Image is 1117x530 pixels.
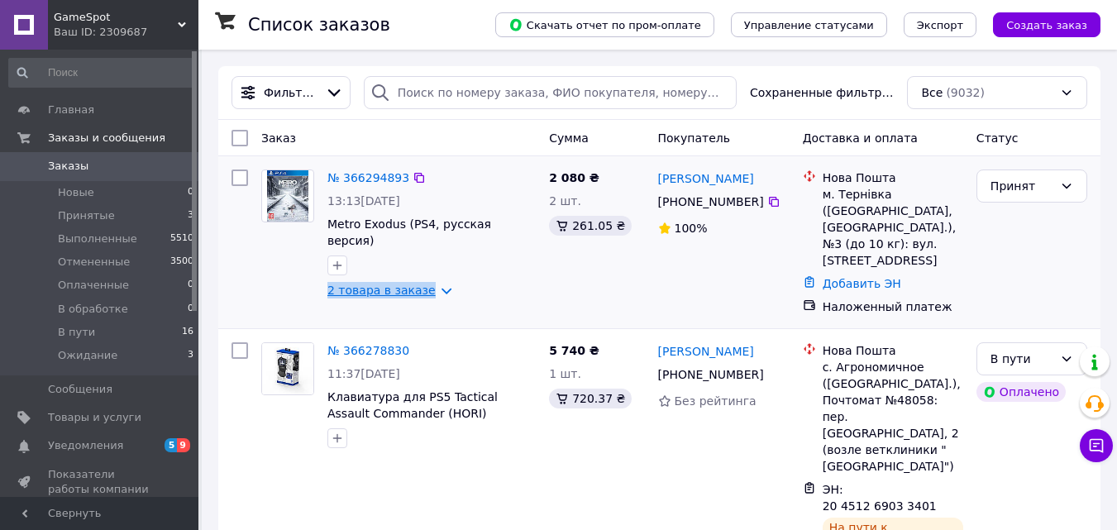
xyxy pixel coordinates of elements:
[48,159,88,174] span: Заказы
[675,394,757,408] span: Без рейтинга
[327,171,409,184] a: № 366294893
[261,131,296,145] span: Заказ
[177,438,190,452] span: 9
[658,368,764,381] span: [PHONE_NUMBER]
[188,208,193,223] span: 3
[58,325,95,340] span: В пути
[1006,19,1087,31] span: Создать заказ
[823,277,901,290] a: Добавить ЭН
[549,367,581,380] span: 1 шт.
[188,278,193,293] span: 0
[327,344,409,357] a: № 366278830
[549,216,632,236] div: 261.05 ₴
[658,195,764,208] span: [PHONE_NUMBER]
[327,390,498,420] a: Клавиатура для PS5 Tactical Assault Commander (HORI)
[823,186,963,269] div: м. Тернівка ([GEOGRAPHIC_DATA], [GEOGRAPHIC_DATA].), №3 (до 10 кг): вул. [STREET_ADDRESS]
[823,298,963,315] div: Наложенный платеж
[549,389,632,408] div: 720.37 ₴
[976,17,1100,31] a: Создать заказ
[58,208,115,223] span: Принятые
[58,278,129,293] span: Оплаченные
[803,131,918,145] span: Доставка и оплата
[182,325,193,340] span: 16
[264,84,318,101] span: Фильтры
[549,344,599,357] span: 5 740 ₴
[54,10,178,25] span: GameSpot
[750,84,895,101] span: Сохраненные фильтры:
[8,58,195,88] input: Поиск
[188,185,193,200] span: 0
[658,170,754,187] a: [PERSON_NAME]
[991,177,1053,195] div: Принят
[658,131,731,145] span: Покупатель
[823,170,963,186] div: Нова Пошта
[48,467,153,497] span: Показатели работы компании
[58,232,137,246] span: Выполненные
[549,171,599,184] span: 2 080 ₴
[549,194,581,208] span: 2 шт.
[917,19,963,31] span: Экспорт
[823,359,963,475] div: с. Агрономичное ([GEOGRAPHIC_DATA].), Почтомат №48058: пер. [GEOGRAPHIC_DATA], 2 (возле ветклиник...
[495,12,714,37] button: Скачать отчет по пром-оплате
[165,438,178,452] span: 5
[991,350,1053,368] div: В пути
[188,302,193,317] span: 0
[946,86,985,99] span: (9032)
[170,232,193,246] span: 5510
[364,76,737,109] input: Поиск по номеру заказа, ФИО покупателя, номеру телефона, Email, номеру накладной
[188,348,193,363] span: 3
[48,131,165,146] span: Заказы и сообщения
[48,382,112,397] span: Сообщения
[508,17,701,32] span: Скачать отчет по пром-оплате
[993,12,1100,37] button: Создать заказ
[48,438,123,453] span: Уведомления
[1080,429,1113,462] button: Чат с покупателем
[327,194,400,208] span: 13:13[DATE]
[261,342,314,395] a: Фото товару
[904,12,976,37] button: Экспорт
[248,15,390,35] h1: Список заказов
[54,25,198,40] div: Ваш ID: 2309687
[58,348,117,363] span: Ожидание
[48,410,141,425] span: Товары и услуги
[976,382,1066,402] div: Оплачено
[658,343,754,360] a: [PERSON_NAME]
[58,302,128,317] span: В обработке
[327,284,436,297] a: 2 товара в заказе
[823,342,963,359] div: Нова Пошта
[58,255,130,270] span: Отмененные
[921,84,943,101] span: Все
[731,12,887,37] button: Управление статусами
[170,255,193,270] span: 3500
[976,131,1019,145] span: Статус
[48,103,94,117] span: Главная
[58,185,94,200] span: Новые
[267,170,309,222] img: Фото товару
[327,367,400,380] span: 11:37[DATE]
[675,222,708,235] span: 100%
[744,19,874,31] span: Управление статусами
[549,131,589,145] span: Сумма
[327,217,491,247] a: Metro Exodus (PS4, русская версия)
[261,170,314,222] a: Фото товару
[262,343,313,394] img: Фото товару
[823,483,937,513] span: ЭН: 20 4512 6903 3401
